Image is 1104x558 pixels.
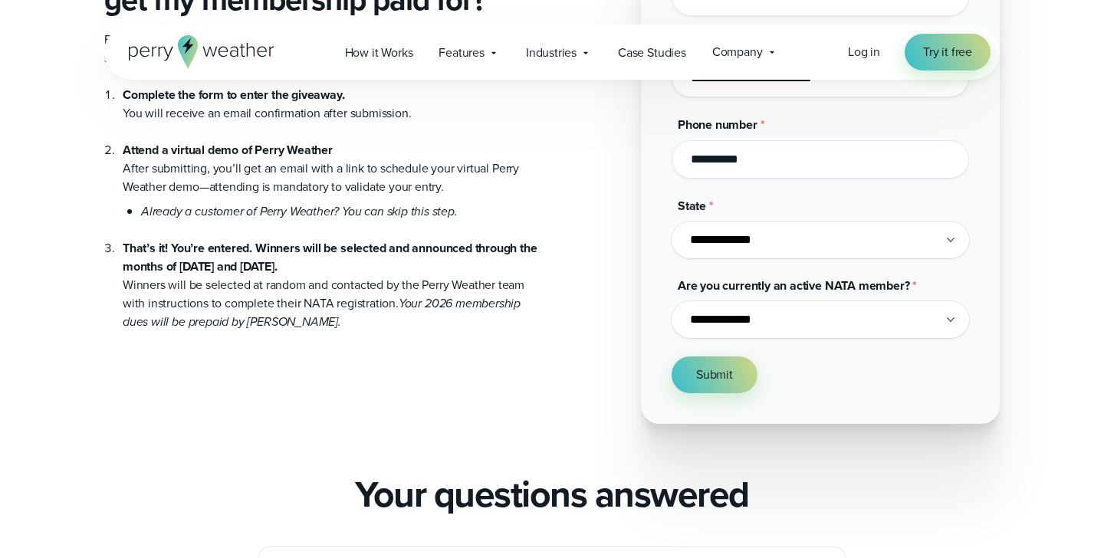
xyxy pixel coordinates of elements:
h2: Your questions answered [355,473,749,516]
em: Already a customer of Perry Weather? You can skip this step. [141,202,458,220]
a: Try it free [905,34,991,71]
span: State [678,197,706,215]
span: Features [439,44,485,62]
a: Case Studies [605,37,699,68]
li: Winners will be selected at random and contacted by the Perry Weather team with instructions to c... [123,221,540,331]
strong: That’s it! You’re entered. Winners will be selected and announced through the months of [DATE] an... [123,239,537,275]
li: You will receive an email confirmation after submission. [123,86,540,123]
span: Case Studies [618,44,686,62]
a: How it Works [332,37,426,68]
a: Log in [848,43,880,61]
button: Submit [672,356,757,393]
li: After submitting, you’ll get an email with a link to schedule your virtual Perry Weather demo—att... [123,123,540,221]
span: Industries [526,44,577,62]
span: How it Works [345,44,413,62]
span: Phone number [678,116,757,133]
strong: Complete the form to enter the giveaway. [123,86,344,103]
em: Your 2026 membership dues will be prepaid by [PERSON_NAME]. [123,294,521,330]
span: Are you currently an active NATA member? [678,277,909,294]
strong: Attend a virtual demo of Perry Weather [123,141,333,159]
span: Submit [696,366,733,384]
span: Try it free [923,43,972,61]
span: Company [712,43,763,61]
